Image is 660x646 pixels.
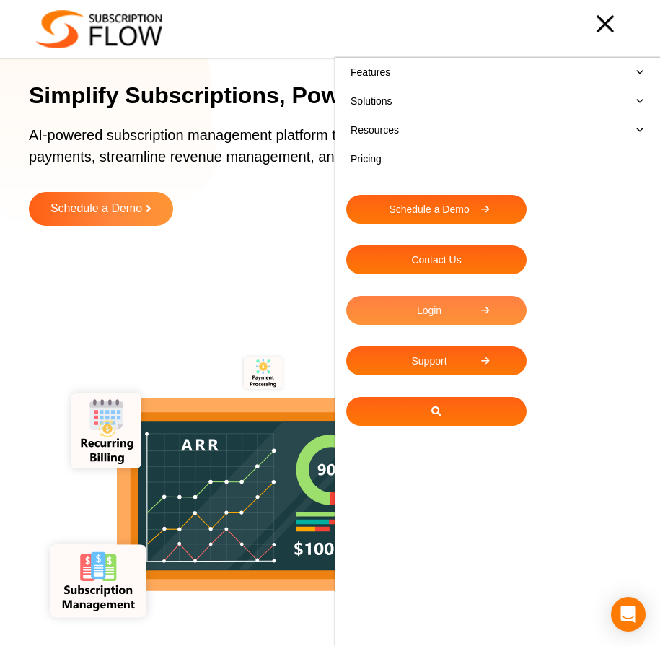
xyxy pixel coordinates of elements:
[611,597,646,632] div: Open Intercom Messenger
[346,144,649,173] a: Pricing
[346,296,527,325] a: Login
[346,245,527,274] a: Contact Us
[346,58,649,87] a: Features
[346,346,527,375] a: Support
[346,115,649,144] a: Resources
[346,87,649,115] a: Solutions
[346,195,527,224] a: Schedule a Demo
